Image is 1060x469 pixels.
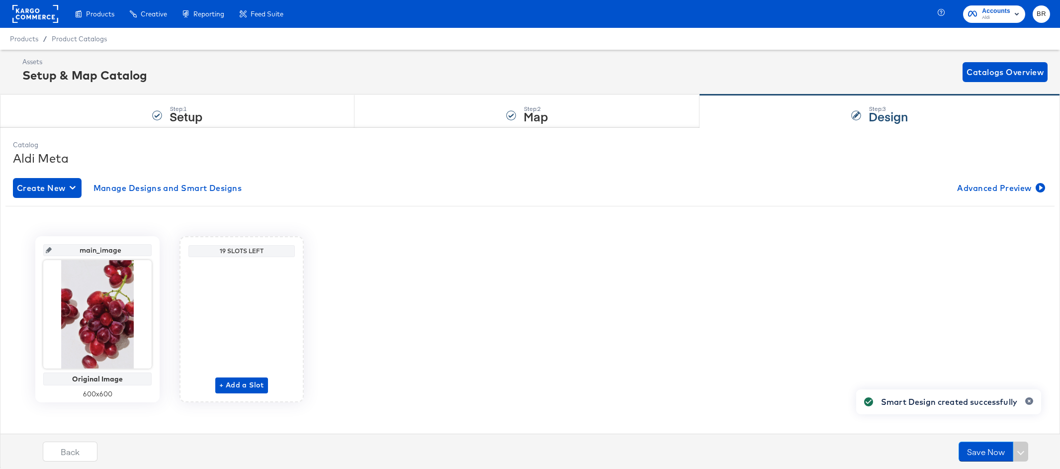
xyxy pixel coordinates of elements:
[982,6,1010,16] span: Accounts
[170,108,202,124] strong: Setup
[43,442,97,462] button: Back
[43,389,152,399] div: 600 x 600
[959,442,1013,462] button: Save Now
[10,35,38,43] span: Products
[1037,8,1046,20] span: BR
[22,57,147,67] div: Assets
[957,181,1043,195] span: Advanced Preview
[13,178,82,198] button: Create New
[219,379,264,391] span: + Add a Slot
[1033,5,1050,23] button: BR
[52,35,107,43] a: Product Catalogs
[869,108,908,124] strong: Design
[89,178,246,198] button: Manage Designs and Smart Designs
[38,35,52,43] span: /
[967,65,1044,79] span: Catalogs Overview
[963,62,1048,82] button: Catalogs Overview
[191,247,292,255] div: 19 Slots Left
[251,10,283,18] span: Feed Suite
[193,10,224,18] span: Reporting
[215,377,268,393] button: + Add a Slot
[22,67,147,84] div: Setup & Map Catalog
[13,140,1047,150] div: Catalog
[524,105,548,112] div: Step: 2
[869,105,908,112] div: Step: 3
[86,10,114,18] span: Products
[46,375,149,383] div: Original Image
[982,14,1010,22] span: Aldi
[881,396,1017,408] div: Smart Design created successfully
[17,181,78,195] span: Create New
[93,181,242,195] span: Manage Designs and Smart Designs
[963,5,1025,23] button: AccountsAldi
[13,150,1047,167] div: Aldi Meta
[524,108,548,124] strong: Map
[170,105,202,112] div: Step: 1
[953,178,1047,198] button: Advanced Preview
[141,10,167,18] span: Creative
